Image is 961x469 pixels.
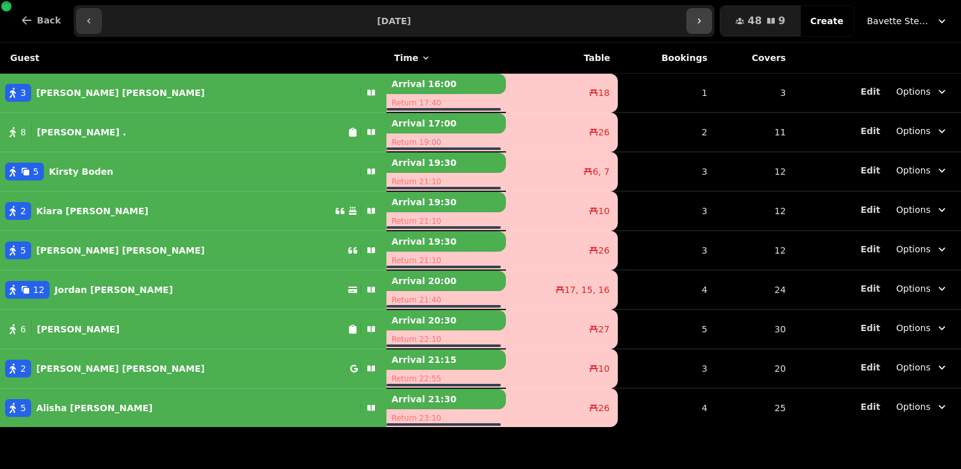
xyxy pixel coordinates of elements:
p: Return 21:10 [386,212,506,230]
span: Edit [861,87,880,96]
td: 1 [618,74,715,113]
span: Options [896,203,930,216]
p: Arrival 21:15 [386,350,506,370]
p: Return 17:40 [386,94,506,112]
span: 8 [20,126,26,139]
p: Arrival 20:30 [386,310,506,330]
p: Arrival 17:00 [386,113,506,133]
p: Return 19:00 [386,133,506,151]
button: Options [889,80,956,103]
button: Edit [861,243,880,255]
button: Edit [861,400,880,413]
p: [PERSON_NAME] [PERSON_NAME] [36,244,205,257]
span: Options [896,361,930,374]
span: Bavette Steakhouse - [PERSON_NAME] [867,15,930,27]
span: 48 [747,16,761,26]
button: Options [889,198,956,221]
td: 3 [715,74,793,113]
span: Options [896,85,930,98]
button: Options [889,238,956,261]
p: Arrival 19:30 [386,231,506,252]
td: 11 [715,112,793,152]
span: 10 [598,362,610,375]
td: 12 [715,191,793,231]
span: 5 [33,165,39,178]
span: Options [896,322,930,334]
button: Edit [861,85,880,98]
span: 27 [598,323,610,336]
span: Create [810,17,843,25]
span: 26 [598,402,610,414]
span: 9 [779,16,786,26]
button: Edit [861,203,880,216]
span: Edit [861,284,880,293]
button: Edit [861,322,880,334]
td: 5 [618,309,715,349]
td: 30 [715,309,793,349]
span: 17, 15, 16 [564,283,610,296]
button: Edit [861,125,880,137]
p: Return 21:10 [386,173,506,191]
p: Arrival 19:30 [386,192,506,212]
td: 20 [715,349,793,388]
p: Kiara [PERSON_NAME] [36,205,148,217]
p: [PERSON_NAME] [PERSON_NAME] [36,362,205,375]
p: Return 21:40 [386,291,506,309]
th: Covers [715,43,793,74]
span: Time [394,51,418,64]
span: 10 [598,205,610,217]
p: Jordan [PERSON_NAME] [55,283,173,296]
p: Kirsty Boden [49,165,113,178]
span: Edit [861,166,880,175]
span: 12 [33,283,44,296]
span: 18 [598,86,610,99]
span: Options [896,125,930,137]
td: 25 [715,388,793,427]
span: 6, 7 [592,165,610,178]
span: 5 [20,402,26,414]
button: Options [889,119,956,142]
td: 4 [618,270,715,309]
button: 489 [720,6,800,36]
button: Create [800,6,854,36]
span: Options [896,164,930,177]
button: Edit [861,164,880,177]
span: 26 [598,244,610,257]
td: 12 [715,152,793,191]
span: Back [37,16,61,25]
td: 3 [618,152,715,191]
th: Table [506,43,618,74]
td: 3 [618,349,715,388]
span: Options [896,282,930,295]
button: Options [889,356,956,379]
button: Options [889,395,956,418]
th: Bookings [618,43,715,74]
p: Alisha [PERSON_NAME] [36,402,153,414]
button: Back [10,5,71,36]
p: [PERSON_NAME] [37,323,119,336]
span: Edit [861,323,880,332]
span: Edit [861,402,880,411]
p: Return 22:10 [386,330,506,348]
p: [PERSON_NAME] [PERSON_NAME] [36,86,205,99]
button: Bavette Steakhouse - [PERSON_NAME] [859,10,956,32]
button: Options [889,277,956,300]
span: Options [896,400,930,413]
p: [PERSON_NAME] . [37,126,126,139]
button: Time [394,51,431,64]
button: Edit [861,282,880,295]
span: Edit [861,126,880,135]
td: 3 [618,231,715,270]
span: 5 [20,244,26,257]
span: Edit [861,205,880,214]
span: Edit [861,363,880,372]
td: 12 [715,231,793,270]
td: 4 [618,388,715,427]
p: Return 21:10 [386,252,506,269]
button: Options [889,316,956,339]
p: Arrival 16:00 [386,74,506,94]
button: Options [889,159,956,182]
span: 2 [20,362,26,375]
span: Edit [861,245,880,254]
p: Arrival 19:30 [386,153,506,173]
